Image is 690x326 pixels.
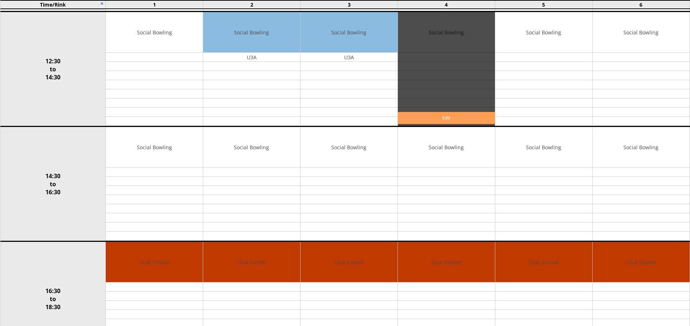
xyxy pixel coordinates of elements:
td: Club Closed [398,242,495,282]
td: 14:30 to 16:30 [0,127,106,241]
td: Social Bowling [203,12,300,53]
td: Social Bowling [593,127,690,168]
td: Club Closed [495,242,592,282]
td: Social Bowling [106,127,203,168]
td: 1 [106,0,203,9]
td: Social Bowling [495,12,592,53]
td: 2 [203,0,301,9]
td: Club Closed [301,242,398,282]
td: Social Bowling [398,127,495,168]
td: Club Closed [106,242,203,282]
td: 12:30 to 14:30 [0,12,106,127]
td: Club Closed [593,242,690,282]
td: Social Bowling [495,127,592,168]
td: Time/Rink [0,0,106,9]
td: U3A [301,53,398,62]
td: Social Bowling [203,127,300,168]
td: U3A [203,53,300,62]
td: 3 [301,0,398,9]
td: Social Bowling [301,12,398,53]
td: 6 [592,0,690,9]
a: Edit [398,112,495,124]
td: 5 [495,0,592,9]
td: Club Closed [203,242,300,282]
td: Social Bowling [106,12,203,53]
td: 4 [398,0,495,9]
td: Social Bowling [301,127,398,168]
td: Social Bowling [593,12,690,53]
